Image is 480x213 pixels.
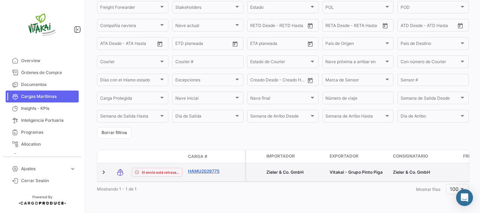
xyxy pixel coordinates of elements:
[100,97,159,102] span: Carga Protegida
[97,127,131,139] button: Borrar filtros
[246,150,264,163] datatable-header-cell: Carga Protegida
[393,153,428,159] span: Consignatario
[175,97,234,102] span: Nave inicial
[327,150,390,163] datatable-header-cell: Exportador
[175,115,234,120] span: Día de Salida
[266,153,295,159] span: Importador
[6,150,79,162] a: Courier
[21,117,76,124] span: Inteligencia Portuaria
[6,55,79,67] a: Overview
[21,93,76,100] span: Cargas Marítimas
[264,150,327,163] datatable-header-cell: Importador
[97,186,137,192] span: Mostrando 1 - 1 de 1
[250,115,309,120] span: Semana de Arribo Desde
[6,91,79,102] a: Cargas Marítimas
[456,189,473,206] div: Abrir Intercom Messenger
[268,24,294,29] input: Hasta
[230,39,240,49] button: Open calendar
[21,153,76,159] span: Courier
[390,150,460,163] datatable-header-cell: Consignatario
[6,79,79,91] a: Documentos
[401,6,459,11] span: POD
[100,60,159,65] span: Courier
[428,24,454,29] input: ATD Hasta
[175,24,234,29] span: Nave actual
[21,141,76,147] span: Allocation
[100,42,122,47] input: ATA Desde
[250,60,309,65] span: Estado de Courier
[380,20,390,31] button: Open calendar
[21,129,76,135] span: Programas
[279,79,305,84] input: Creado Hasta
[21,69,76,76] span: Órdenes de Compra
[127,42,153,47] input: ATA Hasta
[325,60,384,65] span: Nave próxima a arribar en
[193,42,219,47] input: Hasta
[325,79,384,84] span: Marca de Sensor
[401,24,423,29] input: ATD Desde
[6,102,79,114] a: Insights - KPIs
[325,6,384,11] span: POL
[175,79,234,84] span: Excepciones
[393,169,430,175] span: Zieler & Co. GmbH
[100,79,159,84] span: Días con el mismo estado
[155,39,165,49] button: Open calendar
[6,67,79,79] a: Órdenes de Compra
[305,75,316,86] button: Open calendar
[100,115,159,120] span: Semana de Salida Hasta
[188,168,225,174] a: HAMU2029775
[21,178,76,184] span: Cerrar Sesión
[6,126,79,138] a: Programas
[401,97,459,102] span: Semana de Salida Desde
[111,154,129,159] datatable-header-cell: Modo de Transporte
[401,60,459,65] span: Con número de Courier
[343,24,369,29] input: Hasta
[6,114,79,126] a: Inteligencia Portuaria
[325,42,384,47] span: País de Origen
[129,154,185,159] datatable-header-cell: Estado de Envio
[330,169,383,175] span: Vitakai - Grupo Pinto Piga
[330,153,358,159] span: Exportador
[450,186,459,192] span: 100
[268,42,294,47] input: Hasta
[25,8,60,44] img: vitakai.png
[185,151,227,162] datatable-header-cell: Carga #
[100,169,107,176] a: Expand/Collapse Row
[21,166,67,172] span: Ajustes
[21,105,76,112] span: Insights - KPIs
[175,42,188,47] input: Desde
[175,6,234,11] span: Stakeholders
[250,42,263,47] input: Desde
[6,138,79,150] a: Allocation
[21,81,76,88] span: Documentos
[455,20,466,31] button: Open calendar
[227,154,245,159] datatable-header-cell: Póliza
[100,24,159,29] span: Compañía naviera
[305,39,316,49] button: Open calendar
[70,166,76,172] span: expand_more
[250,97,309,102] span: Nave final
[250,6,309,11] span: Estado
[188,153,207,160] span: Carga #
[401,42,459,47] span: País de Destino
[142,169,179,175] span: El envío está retrasado.
[250,24,263,29] input: Desde
[250,79,274,84] input: Creado Desde
[325,115,384,120] span: Semana de Arribo Hasta
[100,6,159,11] span: Freight Forwarder
[325,24,338,29] input: Desde
[21,58,76,64] span: Overview
[401,115,459,120] span: Día de Arribo
[266,169,304,175] span: Zieler & Co. GmbH
[305,20,316,31] button: Open calendar
[416,187,440,192] span: Mostrar filas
